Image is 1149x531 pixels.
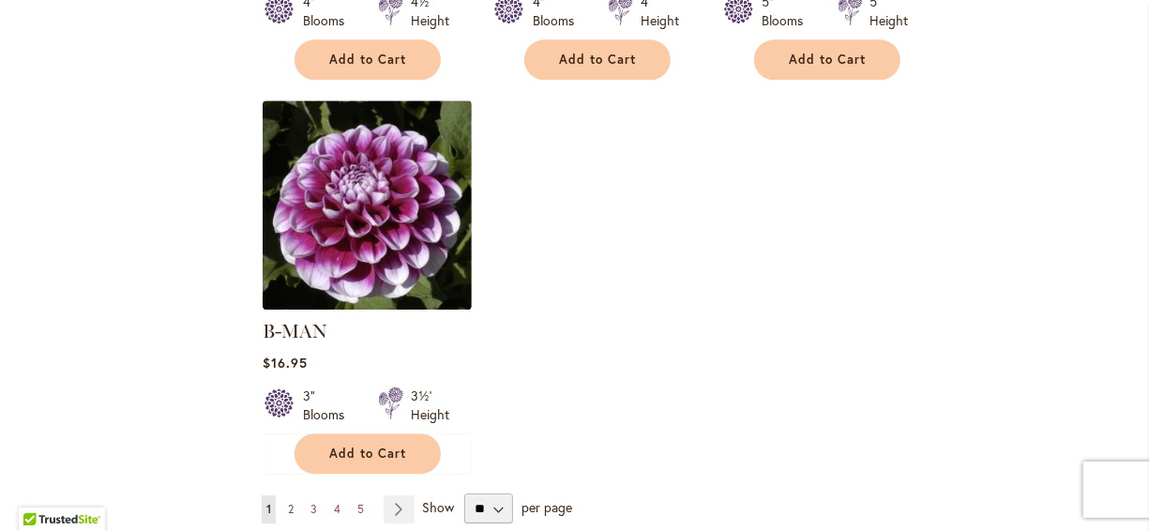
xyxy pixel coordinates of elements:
div: 3" Blooms [303,387,355,424]
span: 3 [310,502,317,516]
button: Add to Cart [295,433,441,474]
span: Add to Cart [789,52,866,68]
span: 5 [357,502,364,516]
span: 4 [334,502,340,516]
a: 3 [306,495,322,523]
span: per page [522,498,572,516]
a: 2 [283,495,298,523]
a: B-MAN [263,296,472,313]
span: Add to Cart [329,52,406,68]
button: Add to Cart [295,39,441,80]
span: Add to Cart [329,446,406,462]
a: 5 [353,495,369,523]
button: Add to Cart [524,39,671,80]
img: B-MAN [263,100,472,310]
iframe: Launch Accessibility Center [14,464,67,517]
a: 4 [329,495,345,523]
span: $16.95 [263,354,308,372]
span: 1 [266,502,271,516]
button: Add to Cart [754,39,900,80]
div: 3½' Height [411,387,449,424]
a: B-MAN [263,320,327,342]
span: Add to Cart [559,52,636,68]
span: 2 [288,502,294,516]
span: Show [422,498,454,516]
